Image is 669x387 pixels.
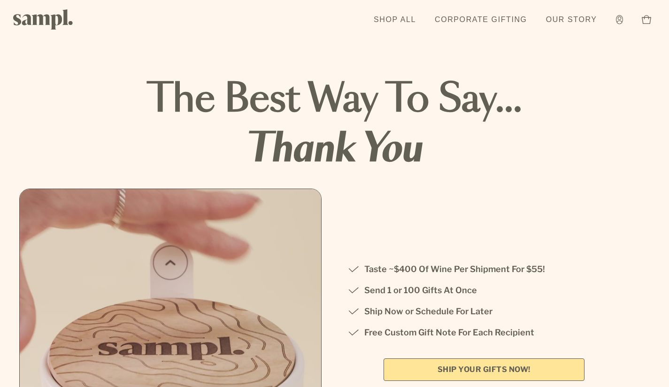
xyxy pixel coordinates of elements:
[495,81,522,119] span: ...
[19,125,650,175] strong: thank you
[430,9,532,30] a: Corporate Gifting
[369,9,421,30] a: Shop All
[348,283,620,297] li: Send 1 or 100 Gifts At Once
[541,9,602,30] a: Our Story
[147,81,522,119] strong: The best way to say
[384,358,584,381] a: SHIP YOUR GIFTS NOW!
[348,262,620,276] li: Taste ~$400 Of Wine Per Shipment For $55!
[348,304,620,319] li: Ship Now or Schedule For Later
[13,9,73,30] img: Sampl logo
[348,326,620,340] li: Free Custom Gift Note For Each Recipient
